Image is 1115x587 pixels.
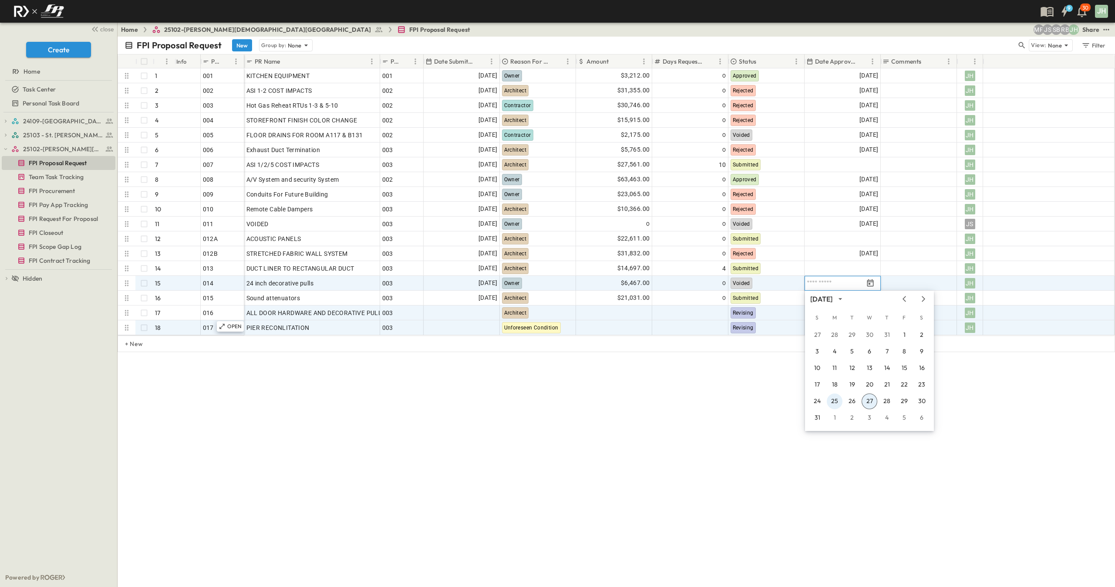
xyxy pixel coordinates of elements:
[478,145,497,155] span: [DATE]
[164,25,371,34] span: 25102-[PERSON_NAME][DEMOGRAPHIC_DATA][GEOGRAPHIC_DATA]
[654,144,726,156] div: 0
[175,54,201,68] div: Info
[576,217,652,231] div: 0
[914,344,930,360] button: 9
[859,145,878,155] span: [DATE]
[391,57,399,66] p: PCO #
[203,190,214,199] span: 009
[1101,24,1112,35] button: test
[1082,4,1088,11] p: 30
[879,394,895,409] button: 28
[586,57,609,66] p: Amount
[809,377,825,393] button: 17
[246,116,357,125] span: STOREFRONT FINISH COLOR CHANGE
[152,25,383,34] a: 25102-[PERSON_NAME][DEMOGRAPHIC_DATA][GEOGRAPHIC_DATA]
[477,57,486,66] button: Sort
[1094,4,1109,19] button: JH
[827,410,842,426] button: 1
[11,143,114,155] a: 25102-Christ The Redeemer Anglican Church
[654,85,726,97] div: 0
[504,88,527,94] span: Architect
[203,205,214,214] span: 010
[382,131,393,139] span: 002
[654,70,726,82] div: 0
[246,131,363,139] span: FLOOR DRAINS FOR ROOM A117 & B131
[859,115,878,125] span: [DATE]
[88,23,115,35] button: close
[504,117,527,123] span: Architect
[896,410,912,426] button: 5
[1078,39,1108,51] button: Filter
[719,160,726,169] span: 10
[2,142,115,156] div: 25102-Christ The Redeemer Anglican Churchtest
[176,49,187,74] div: Info
[155,146,158,154] p: 6
[859,85,878,95] span: [DATE]
[478,204,497,214] span: [DATE]
[957,54,983,68] div: Owner
[809,360,825,376] button: 10
[29,187,75,195] span: FPI Procurement
[896,377,912,393] button: 22
[156,57,166,66] button: Sort
[965,85,975,96] div: JH
[478,85,497,95] span: [DATE]
[879,377,895,393] button: 21
[221,57,231,66] button: Sort
[914,360,930,376] button: 16
[862,394,877,409] button: 27
[2,227,114,239] a: FPI Closeout
[246,205,313,214] span: Remote Cable Dampers
[155,234,161,243] p: 12
[733,88,754,94] span: Rejected
[2,254,115,268] div: FPI Contract Trackingtest
[203,249,218,258] span: 012B
[382,86,393,95] span: 002
[382,234,393,243] span: 003
[478,219,497,229] span: [DATE]
[654,218,726,230] div: 0
[155,101,158,110] p: 3
[844,394,860,409] button: 26
[1068,24,1079,35] div: Jose Hurtado (jhurtado@fpibuilders.com)
[899,295,910,302] button: Previous month
[155,131,158,139] p: 5
[965,115,975,126] div: JH
[121,25,138,34] a: Home
[23,117,103,126] span: 24109-St. Teresa of Calcutta Parish Hall
[1042,24,1053,35] div: Jesse Sullivan (jsullivan@fpibuilders.com)
[654,99,726,112] div: 0
[382,160,393,169] span: 003
[162,56,172,67] button: Menu
[478,100,497,110] span: [DATE]
[203,175,214,184] span: 008
[617,85,650,95] span: $31,355.00
[965,204,975,214] div: JH
[2,198,115,212] div: FPI Pay App Trackingtest
[155,71,157,80] p: 1
[155,190,158,199] p: 9
[879,327,895,343] button: 31
[733,73,757,79] span: Approved
[654,173,726,186] div: 0
[827,344,842,360] button: 4
[733,176,757,183] span: Approved
[2,157,114,169] a: FPI Proposal Request
[382,205,393,214] span: 003
[859,100,878,110] span: [DATE]
[478,71,497,81] span: [DATE]
[2,213,114,225] a: FPI Request For Proposal
[246,249,348,258] span: STRETCHED FABRIC WALL SYSTEM
[733,221,750,227] span: Voided
[896,344,912,360] button: 8
[203,146,214,154] span: 006
[733,117,754,123] span: Rejected
[617,115,650,125] span: $15,915.00
[367,56,377,67] button: Menu
[382,116,393,125] span: 002
[155,175,158,184] p: 8
[617,204,650,214] span: $10,366.00
[965,189,975,200] div: JH
[1095,5,1108,18] div: JH
[970,56,980,67] button: Menu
